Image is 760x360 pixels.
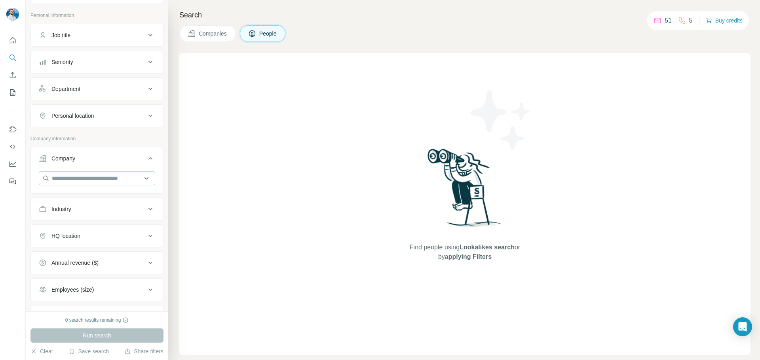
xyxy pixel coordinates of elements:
h4: Search [179,9,750,21]
button: Search [6,51,19,65]
div: Personal location [51,112,94,120]
div: HQ location [51,232,80,240]
span: Lookalikes search [460,244,515,251]
button: Quick start [6,33,19,47]
div: Annual revenue ($) [51,259,99,267]
button: My lists [6,85,19,100]
button: Use Surfe API [6,139,19,154]
button: Industry [31,200,163,219]
div: Department [51,85,80,93]
button: Annual revenue ($) [31,253,163,272]
div: Industry [51,205,71,213]
div: Employees (size) [51,286,94,294]
div: Company [51,155,75,162]
button: Use Surfe on LinkedIn [6,122,19,136]
button: Share filters [124,347,163,355]
button: Company [31,149,163,171]
button: Technologies [31,307,163,326]
button: Save search [68,347,109,355]
img: Surfe Illustration - Woman searching with binoculars [424,147,506,235]
button: Department [31,79,163,98]
div: Open Intercom Messenger [733,317,752,336]
div: Job title [51,31,70,39]
button: Personal location [31,106,163,125]
p: Personal information [30,12,163,19]
p: 5 [689,16,693,25]
button: Enrich CSV [6,68,19,82]
p: 51 [665,16,672,25]
button: Feedback [6,174,19,188]
div: Seniority [51,58,73,66]
span: applying Filters [445,253,492,260]
p: Company information [30,135,163,142]
button: Employees (size) [31,280,163,299]
img: Avatar [6,8,19,21]
button: Seniority [31,53,163,72]
button: Job title [31,26,163,45]
span: Companies [199,30,228,38]
button: Buy credits [706,15,743,26]
img: Surfe Illustration - Stars [465,85,536,156]
div: 0 search results remaining [65,317,129,324]
button: HQ location [31,226,163,245]
button: Dashboard [6,157,19,171]
button: Clear [30,347,53,355]
span: People [259,30,277,38]
span: Find people using or by [401,243,528,262]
